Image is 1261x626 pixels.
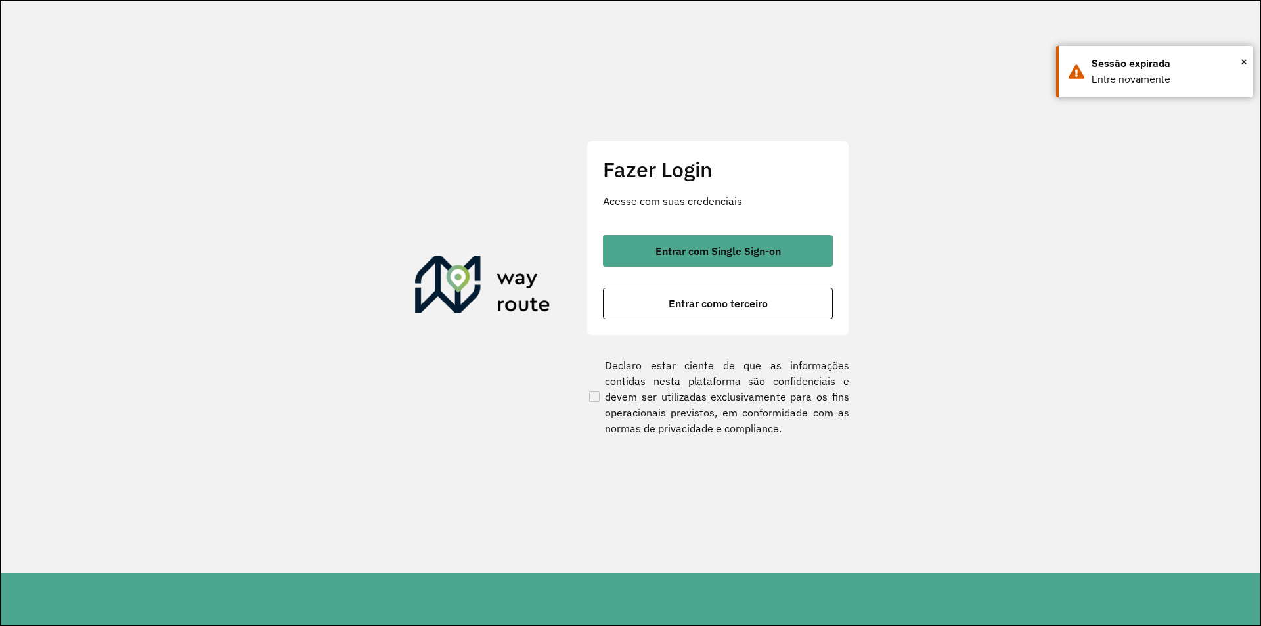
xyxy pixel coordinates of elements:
[603,193,833,209] p: Acesse com suas credenciais
[1092,72,1243,87] div: Entre novamente
[1241,52,1247,72] span: ×
[1092,56,1243,72] div: Sessão expirada
[415,256,550,319] img: Roteirizador AmbevTech
[603,157,833,182] h2: Fazer Login
[586,357,849,436] label: Declaro estar ciente de que as informações contidas nesta plataforma são confidenciais e devem se...
[603,288,833,319] button: button
[669,298,768,309] span: Entrar como terceiro
[1241,52,1247,72] button: Close
[603,235,833,267] button: button
[655,246,781,256] span: Entrar com Single Sign-on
